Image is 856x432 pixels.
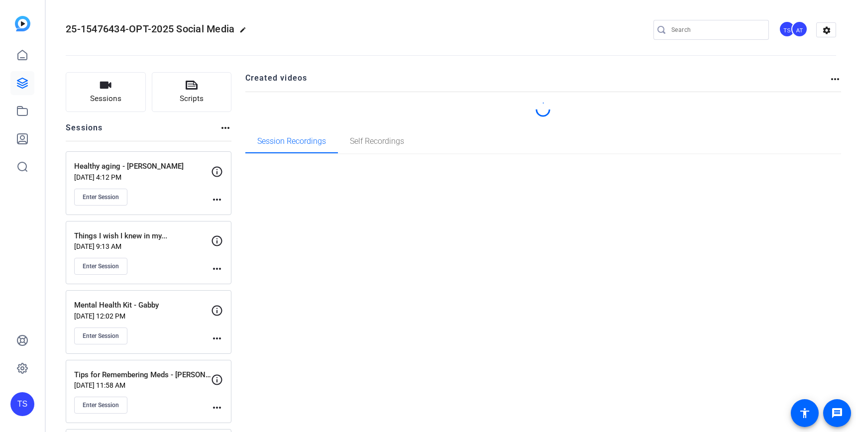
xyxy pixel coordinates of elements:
[779,21,795,37] div: TS
[219,122,231,134] mat-icon: more_horiz
[791,21,809,38] ngx-avatar: Abraham Turcotte
[211,402,223,414] mat-icon: more_horiz
[779,21,796,38] ngx-avatar: Tilt Studios
[829,73,841,85] mat-icon: more_horiz
[74,300,211,311] p: Mental Health Kit - Gabby
[66,72,146,112] button: Sessions
[180,93,204,105] span: Scripts
[83,401,119,409] span: Enter Session
[83,262,119,270] span: Enter Session
[83,193,119,201] span: Enter Session
[239,26,251,38] mat-icon: edit
[83,332,119,340] span: Enter Session
[817,23,837,38] mat-icon: settings
[211,332,223,344] mat-icon: more_horiz
[74,258,127,275] button: Enter Session
[66,23,234,35] span: 25-15476434-OPT-2025 Social Media
[74,312,211,320] p: [DATE] 12:02 PM
[74,173,211,181] p: [DATE] 4:12 PM
[791,21,808,37] div: AT
[257,137,326,145] span: Session Recordings
[74,230,211,242] p: Things I wish I knew in my...
[799,407,811,419] mat-icon: accessibility
[211,263,223,275] mat-icon: more_horiz
[831,407,843,419] mat-icon: message
[15,16,30,31] img: blue-gradient.svg
[74,397,127,414] button: Enter Session
[74,161,211,172] p: Healthy aging - [PERSON_NAME]
[245,72,830,92] h2: Created videos
[74,327,127,344] button: Enter Session
[152,72,232,112] button: Scripts
[350,137,404,145] span: Self Recordings
[74,369,211,381] p: Tips for Remembering Meds - [PERSON_NAME]
[74,189,127,206] button: Enter Session
[74,381,211,389] p: [DATE] 11:58 AM
[74,242,211,250] p: [DATE] 9:13 AM
[90,93,121,105] span: Sessions
[66,122,103,141] h2: Sessions
[10,392,34,416] div: TS
[671,24,761,36] input: Search
[211,194,223,206] mat-icon: more_horiz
